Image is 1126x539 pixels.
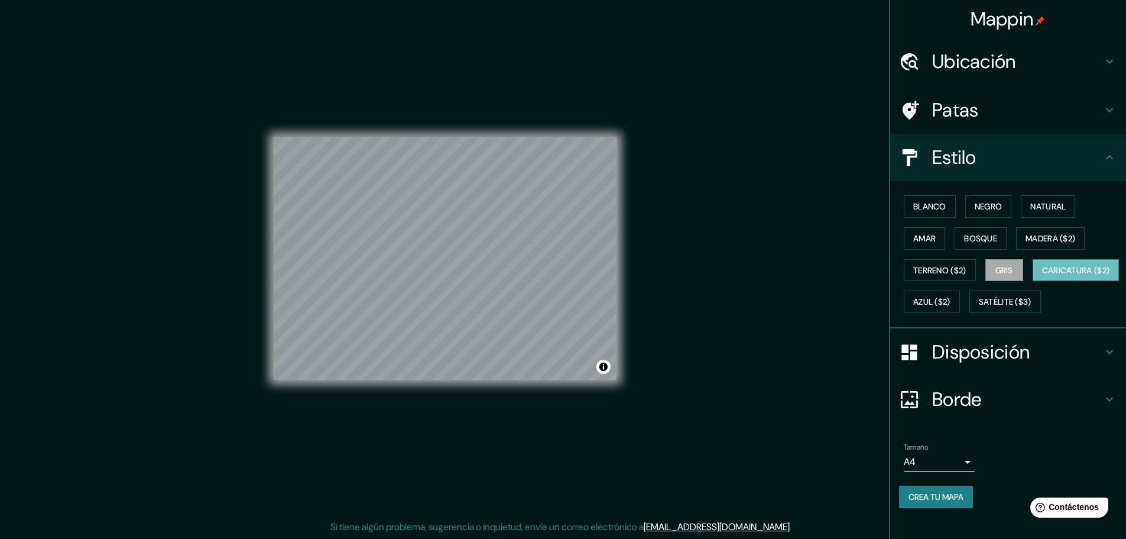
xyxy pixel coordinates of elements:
[904,456,916,468] font: A4
[979,297,1031,308] font: Satélite ($3)
[890,376,1126,423] div: Borde
[904,195,956,218] button: Blanco
[793,520,796,533] font: .
[890,38,1126,85] div: Ubicación
[964,233,997,244] font: Bosque
[971,7,1034,31] font: Mappin
[1042,265,1110,276] font: Caricatura ($2)
[644,521,790,533] a: [EMAIL_ADDRESS][DOMAIN_NAME]
[904,453,975,472] div: A4
[1016,227,1085,250] button: Madera ($2)
[913,233,936,244] font: Amar
[913,201,946,212] font: Blanco
[899,486,973,508] button: Crea tu mapa
[890,86,1126,134] div: Patas
[969,291,1041,313] button: Satélite ($3)
[1021,493,1113,526] iframe: Lanzador de widgets de ayuda
[932,49,1016,74] font: Ubicación
[913,265,966,276] font: Terreno ($2)
[995,265,1013,276] font: Gris
[890,328,1126,376] div: Disposición
[975,201,1002,212] font: Negro
[904,443,928,452] font: Tamaño
[274,137,616,380] canvas: Mapa
[1036,16,1045,25] img: pin-icon.png
[890,134,1126,181] div: Estilo
[985,259,1023,282] button: Gris
[932,145,976,170] font: Estilo
[1021,195,1075,218] button: Natural
[904,259,976,282] button: Terreno ($2)
[330,521,644,533] font: Si tiene algún problema, sugerencia o inquietud, envíe un correo electrónico a
[908,492,963,502] font: Crea tu mapa
[913,297,950,308] font: Azul ($2)
[1026,233,1075,244] font: Madera ($2)
[790,521,791,533] font: .
[791,520,793,533] font: .
[1030,201,1066,212] font: Natural
[904,227,945,250] button: Amar
[932,98,979,122] font: Patas
[932,340,1030,364] font: Disposición
[1033,259,1119,282] button: Caricatura ($2)
[932,387,982,412] font: Borde
[965,195,1012,218] button: Negro
[955,227,1007,250] button: Bosque
[904,291,960,313] button: Azul ($2)
[596,360,611,374] button: Activar o desactivar atribución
